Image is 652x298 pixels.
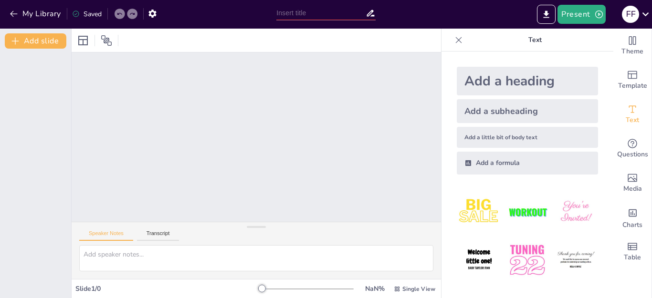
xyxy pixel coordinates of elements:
[457,127,598,148] div: Add a little bit of body text
[276,6,366,20] input: Insert title
[5,33,66,49] button: Add slide
[79,230,133,241] button: Speaker Notes
[505,190,549,234] img: 2.jpeg
[7,6,65,21] button: My Library
[613,235,652,269] div: Add a table
[613,166,652,200] div: Add images, graphics, shapes or video
[621,46,643,57] span: Theme
[617,149,648,160] span: Questions
[137,230,179,241] button: Transcript
[618,81,647,91] span: Template
[624,252,641,263] span: Table
[75,33,91,48] div: Layout
[623,184,642,194] span: Media
[613,63,652,97] div: Add ready made slides
[402,285,435,293] span: Single View
[613,97,652,132] div: Add text boxes
[622,5,639,24] button: f f
[613,29,652,63] div: Change the overall theme
[457,152,598,175] div: Add a formula
[622,6,639,23] div: f f
[75,284,262,293] div: Slide 1 / 0
[557,5,605,24] button: Present
[363,284,386,293] div: NaN %
[537,5,556,24] button: Export to PowerPoint
[457,190,501,234] img: 1.jpeg
[613,200,652,235] div: Add charts and graphs
[101,35,112,46] span: Position
[466,29,604,51] p: Text
[626,115,639,125] span: Text
[505,238,549,282] img: 5.jpeg
[554,190,598,234] img: 3.jpeg
[457,99,598,123] div: Add a subheading
[554,238,598,282] img: 6.jpeg
[622,220,642,230] span: Charts
[72,10,102,19] div: Saved
[457,238,501,282] img: 4.jpeg
[457,67,598,95] div: Add a heading
[613,132,652,166] div: Get real-time input from your audience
